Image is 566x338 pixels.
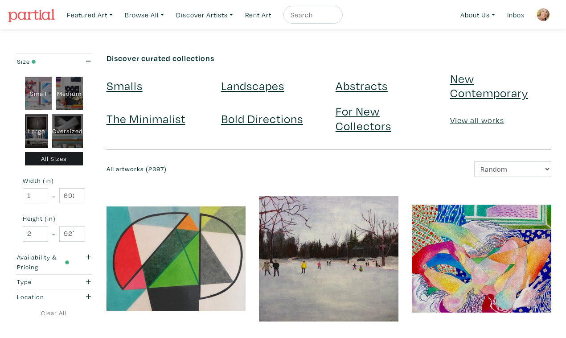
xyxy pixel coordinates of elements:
[23,177,85,184] small: Width (in)
[107,78,143,93] a: Smalls
[456,6,499,24] a: About Us
[336,78,388,93] a: Abstracts
[172,6,237,24] a: Discover Artists
[17,252,69,272] div: Availability & Pricing
[17,277,69,287] div: Type
[241,6,275,24] a: Rent Art
[56,77,83,111] div: Medium
[63,6,117,24] a: Featured Art
[15,289,93,304] button: Location
[107,54,551,63] h6: Discover curated collections
[17,57,69,66] div: Size
[450,70,528,100] a: New Contemporary
[17,292,69,302] div: Location
[107,165,322,173] h6: All artworks (2397)
[121,6,168,24] a: Browse All
[25,77,52,111] div: Small
[107,111,185,126] a: The Minimalist
[503,6,529,24] a: Inbox
[15,54,93,69] button: Size
[450,115,504,125] a: View all works
[15,250,93,274] button: Availability & Pricing
[221,111,303,126] a: Bold Directions
[221,78,284,93] a: Landscapes
[52,228,55,240] span: -
[52,190,55,202] span: -
[15,308,93,318] a: Clear All
[52,114,83,148] div: Oversized
[25,114,49,148] div: Large
[290,9,334,21] input: Search
[23,215,85,222] small: Height (in)
[537,8,550,21] img: phpThumb.php
[25,152,83,166] div: All Sizes
[15,275,93,289] button: Type
[336,103,391,133] a: For New Collectors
